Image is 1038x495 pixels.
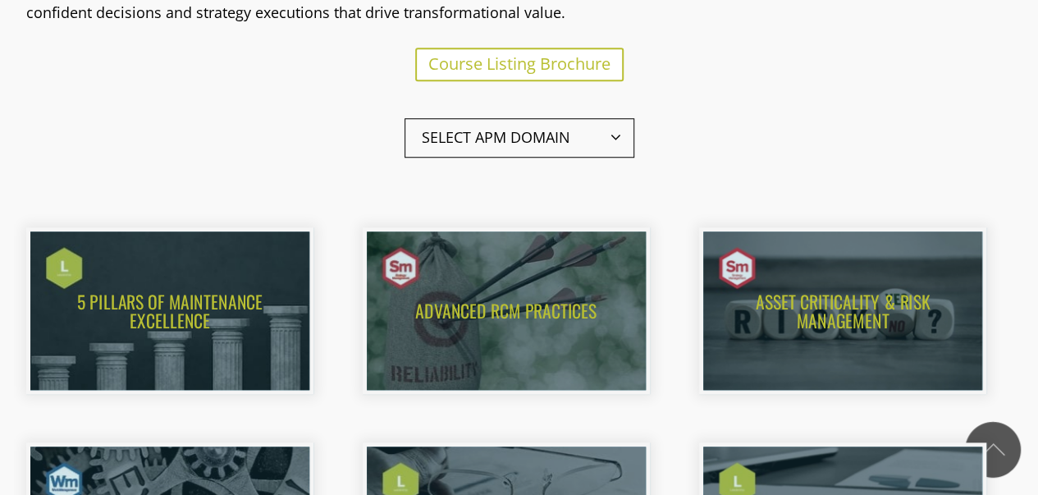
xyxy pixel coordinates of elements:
span: Select APM Domain [405,118,634,158]
span: Course Listing Brochure [428,53,610,75]
img: Advanced RCM Practices [367,231,646,391]
a: Course Listing Brochure [415,48,624,81]
img: New call-to-action [30,231,309,391]
img: New call-to-action [703,231,982,391]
